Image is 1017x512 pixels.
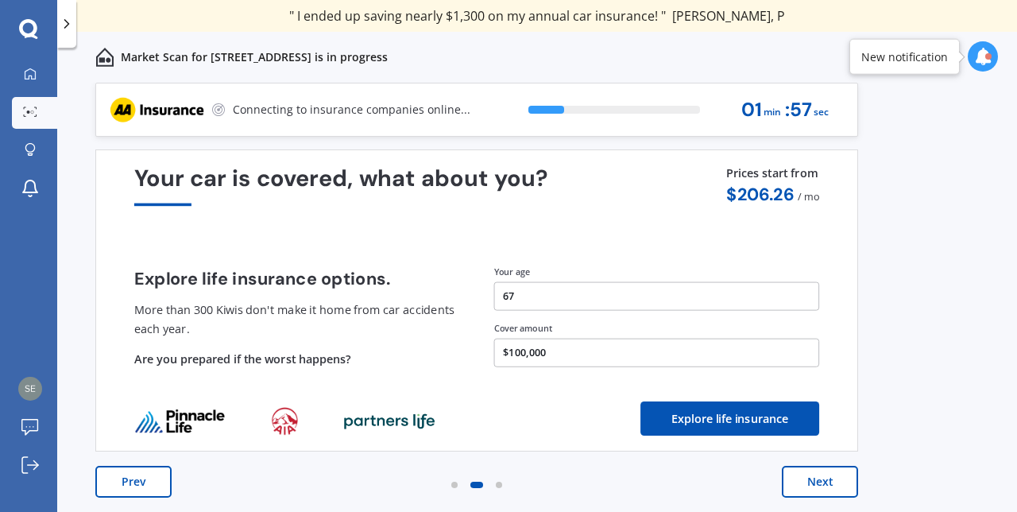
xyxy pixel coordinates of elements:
[741,99,762,121] span: 01
[134,351,351,367] span: Are you prepared if the worst happens?
[640,401,819,436] button: Explore life insurance
[494,266,820,278] div: Your age
[785,99,812,121] span: : 57
[814,102,829,123] span: sec
[134,165,819,206] div: Your car is covered, what about you?
[18,377,42,401] img: 0bd8962ecd443ad242b8eec6480dc6ce
[343,413,435,430] img: life_provider_logo_2
[134,409,226,435] img: life_provider_logo_0
[494,322,820,335] div: Cover amount
[861,48,948,64] div: New notification
[726,165,819,184] p: Prices start from
[494,339,820,367] button: $100,000
[494,281,820,310] button: 67
[121,49,388,65] p: Market Scan for [STREET_ADDRESS] is in progress
[764,102,781,123] span: min
[272,407,298,436] img: life_provider_logo_1
[798,190,819,204] span: / mo
[233,102,470,118] p: Connecting to insurance companies online...
[782,466,858,498] button: Next
[95,466,172,498] button: Prev
[95,48,114,67] img: home-and-contents.b802091223b8502ef2dd.svg
[726,183,795,205] span: $ 206.26
[134,301,460,339] p: More than 300 Kiwis don't make it home from car accidents each year.
[134,270,460,289] h4: Explore life insurance options.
